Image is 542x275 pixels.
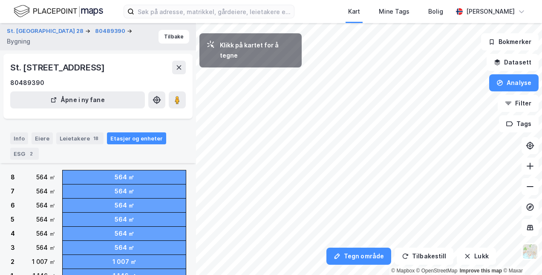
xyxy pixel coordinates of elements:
div: 18 [92,134,100,143]
div: 4 [11,228,15,239]
a: Mapbox [391,268,415,274]
div: Info [10,132,28,144]
button: Åpne i ny fane [10,91,145,108]
button: Analyse [489,74,539,91]
button: Tags [499,115,539,132]
div: 564 ㎡ [36,228,55,239]
div: Bolig [428,6,443,17]
div: Leietakere [56,132,104,144]
button: Filter [498,95,539,112]
button: Lukk [457,248,496,265]
button: Bokmerker [481,33,539,50]
div: 8 [11,172,15,182]
div: Eiere [32,132,53,144]
button: 80489390 [95,27,127,35]
div: 80489390 [10,78,44,88]
div: 564 ㎡ [115,214,134,225]
div: 7 [11,186,14,196]
div: St. [STREET_ADDRESS] [10,61,107,74]
div: 2 [11,257,14,267]
button: Tilbakestill [395,248,453,265]
div: [PERSON_NAME] [466,6,515,17]
button: Tegn område [326,248,391,265]
a: Improve this map [460,268,502,274]
div: 1 007 ㎡ [112,257,136,267]
iframe: Chat Widget [499,234,542,275]
div: Kart [348,6,360,17]
div: 3 [11,243,15,253]
button: Datasett [487,54,539,71]
div: 2 [27,149,35,158]
div: 5 [11,214,14,225]
div: Etasjer og enheter [110,135,163,142]
button: Tilbake [159,30,189,44]
div: Kontrollprogram for chat [499,234,542,275]
div: 564 ㎡ [115,200,134,211]
a: OpenStreetMap [416,268,458,274]
div: 564 ㎡ [36,172,55,182]
div: 564 ㎡ [115,172,134,182]
div: Klikk på kartet for å tegne [220,40,295,61]
div: 564 ㎡ [36,200,55,211]
div: 564 ㎡ [36,186,55,196]
div: 564 ㎡ [36,214,55,225]
button: St. [GEOGRAPHIC_DATA] 28 [7,27,85,35]
div: 6 [11,200,15,211]
div: ESG [10,148,39,160]
div: 564 ㎡ [115,243,134,253]
div: 564 ㎡ [115,228,134,239]
div: Mine Tags [379,6,409,17]
div: 1 007 ㎡ [32,257,55,267]
div: 564 ㎡ [36,243,55,253]
div: 564 ㎡ [115,186,134,196]
div: Bygning [7,36,30,47]
img: logo.f888ab2527a4732fd821a326f86c7f29.svg [14,4,103,19]
input: Søk på adresse, matrikkel, gårdeiere, leietakere eller personer [134,5,294,18]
